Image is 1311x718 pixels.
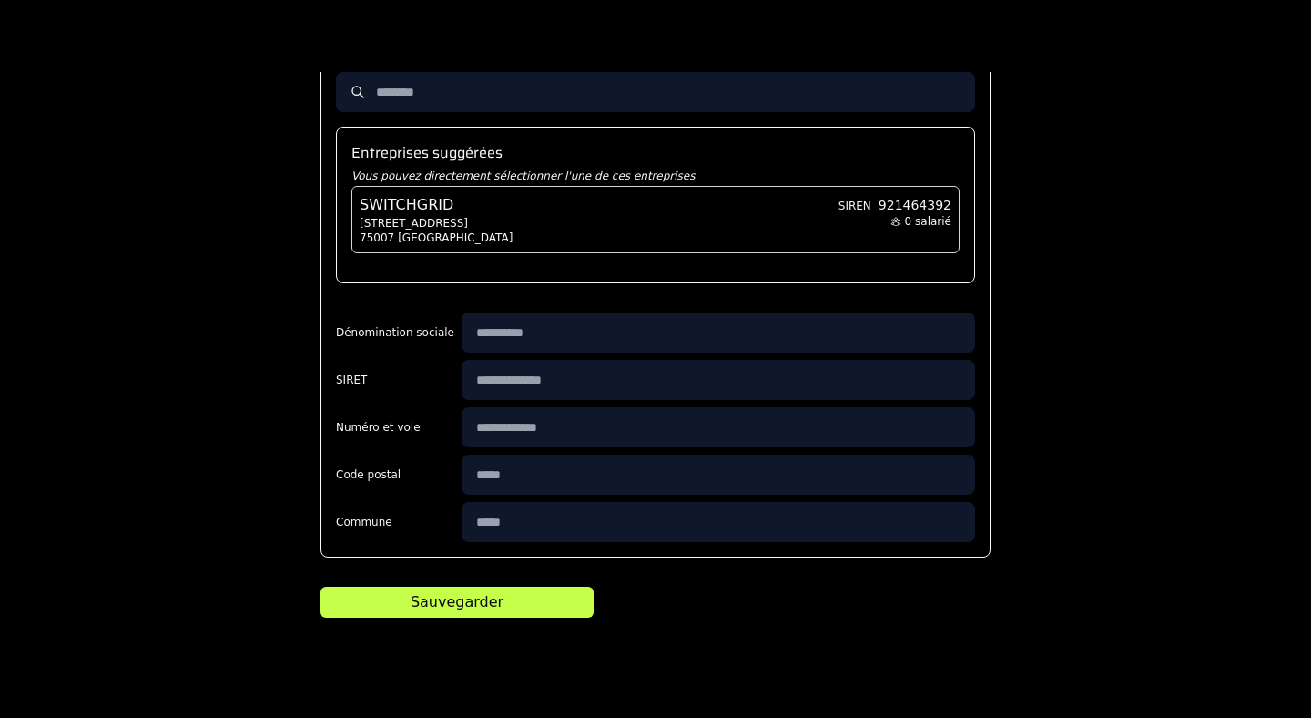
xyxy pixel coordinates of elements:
[838,199,871,213] span: SIREN
[360,194,505,216] span: SWITCHGRID
[879,196,951,214] span: 921464392
[905,215,951,228] span: 0 salarié
[336,515,454,529] label: Commune
[320,587,594,618] button: Sauvegarder
[360,216,513,231] span: [STREET_ADDRESS]
[336,325,454,340] label: Dénomination sociale
[351,169,695,182] i: Vous pouvez directement sélectionner l'une de ces entreprises
[336,420,454,435] label: Numéro et voie
[360,231,394,245] span: 75007
[411,591,503,613] div: Sauvegarder
[351,142,960,164] h2: Entreprises suggérées
[336,373,454,387] label: SIRET
[336,467,454,482] label: Code postal
[398,231,513,245] span: [GEOGRAPHIC_DATA]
